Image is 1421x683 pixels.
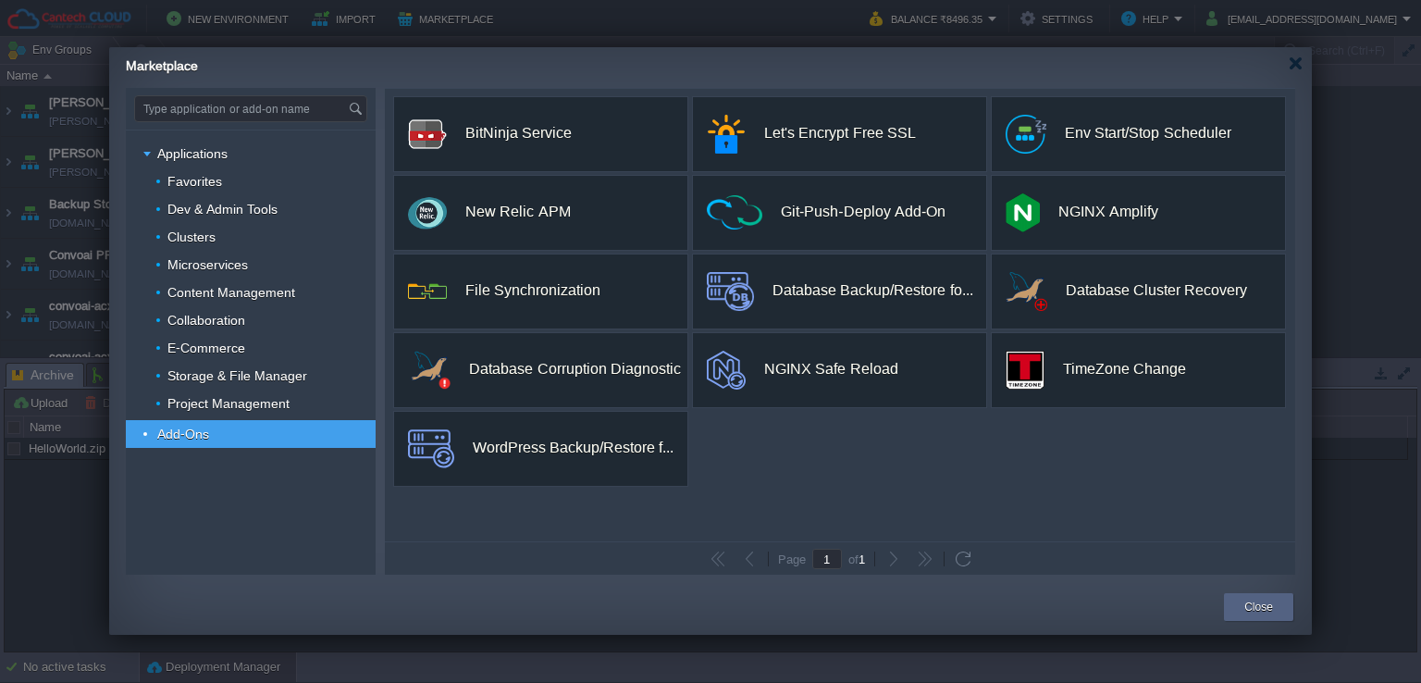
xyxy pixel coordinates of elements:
img: logo.png [408,115,447,154]
img: backup-logo.svg [408,429,454,468]
a: Clusters [166,229,218,245]
a: Favorites [166,173,225,190]
img: newrelic_70x70.png [408,193,447,232]
button: Close [1244,598,1273,616]
img: database-corruption-check.png [408,351,451,390]
div: Database Backup/Restore for the filesystem and the databases [772,271,973,310]
div: Page [772,553,812,565]
div: of [842,552,871,566]
div: TimeZone Change [1063,350,1186,389]
div: BitNinja Service [465,114,572,153]
img: ci-cd-icon.png [707,195,762,230]
a: Content Management [166,284,298,301]
span: 1 [859,553,865,566]
img: logo.png [1006,115,1046,154]
a: Collaboration [166,312,248,329]
img: logo.svg [707,351,746,390]
div: File Synchronization [465,271,600,310]
div: Let's Encrypt Free SSL [764,114,916,153]
div: NGINX Amplify [1058,192,1158,231]
div: Env Start/Stop Scheduler [1065,114,1231,153]
div: New Relic APM [465,192,571,231]
div: Database Cluster Recovery [1066,271,1248,310]
a: Project Management [166,395,292,412]
div: WordPress Backup/Restore for the filesystem and the databases [473,428,674,467]
img: icon.png [408,272,447,311]
a: E-Commerce [166,340,248,356]
img: letsencrypt.png [707,115,746,154]
img: nginx-amplify-logo.png [1006,193,1040,232]
div: Database Corruption Diagnostic [469,350,681,389]
div: Git-Push-Deploy Add-On [781,192,945,231]
a: Storage & File Manager [166,367,310,384]
img: backup-logo.png [707,272,754,311]
a: Applications [155,145,230,162]
span: Marketplace [126,58,198,73]
img: timezone-logo.png [1006,351,1044,390]
div: NGINX Safe Reload [764,350,898,389]
a: Add-Ons [155,426,212,442]
a: Dev & Admin Tools [166,201,280,217]
img: database-recovery.png [1006,272,1047,311]
a: Microservices [166,256,251,273]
